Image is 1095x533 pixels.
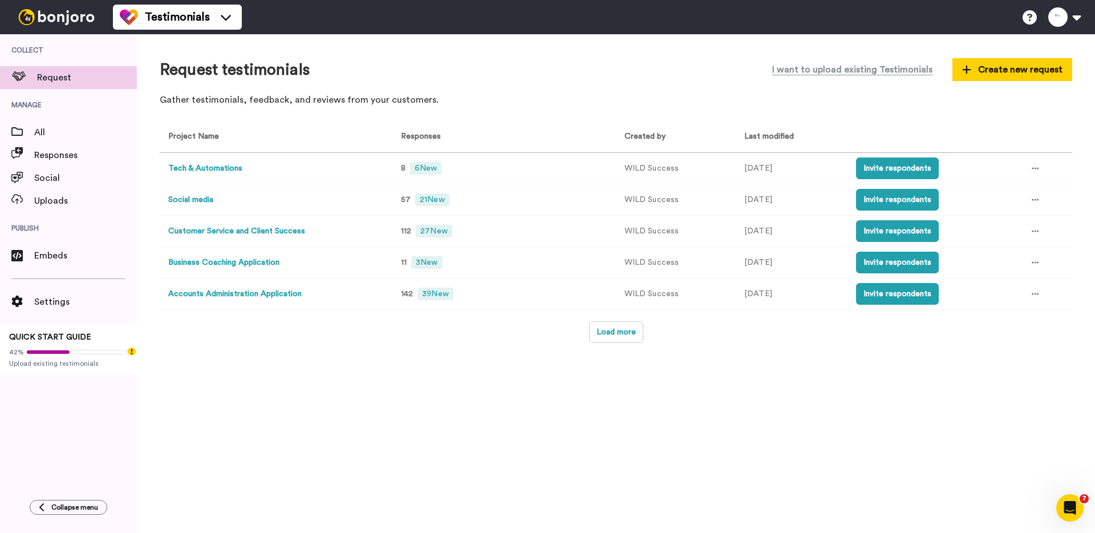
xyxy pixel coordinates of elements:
[416,225,452,237] span: 27 New
[34,194,137,208] span: Uploads
[401,290,413,298] span: 142
[396,132,441,140] span: Responses
[34,249,137,263] span: Embeds
[34,126,137,139] span: All
[34,295,137,309] span: Settings
[616,122,736,153] th: Created by
[168,163,242,175] button: Tech & Automations
[616,184,736,216] td: WILD Success
[856,189,939,211] button: Invite respondents
[401,227,411,235] span: 112
[34,148,137,162] span: Responses
[736,153,847,184] td: [DATE]
[9,348,24,357] span: 42%
[37,71,137,84] span: Request
[415,193,449,206] span: 21 New
[160,94,1072,107] p: Gather testimonials, feedback, and reviews from your customers.
[856,252,939,273] button: Invite respondents
[736,122,847,153] th: Last modified
[962,63,1062,76] span: Create new request
[952,58,1072,81] button: Create new request
[127,346,137,357] div: Tooltip anchor
[411,256,442,269] span: 3 New
[160,61,310,79] h1: Request testimonials
[417,288,453,300] span: 39 New
[772,63,932,76] span: I want to upload existing Testimonials
[401,259,407,266] span: 11
[616,278,736,310] td: WILD Success
[168,194,213,206] button: Social media
[9,333,91,341] span: QUICK START GUIDE
[764,57,941,82] button: I want to upload existing Testimonials
[1056,494,1084,522] iframe: Intercom live chat
[736,216,847,247] td: [DATE]
[856,158,939,179] button: Invite respondents
[168,257,279,269] button: Business Coaching Application
[616,153,736,184] td: WILD Success
[168,288,302,300] button: Accounts Administration Application
[736,184,847,216] td: [DATE]
[401,196,411,204] span: 57
[616,247,736,278] td: WILD Success
[1080,494,1089,503] span: 7
[410,162,441,175] span: 6 New
[856,220,939,242] button: Invite respondents
[736,247,847,278] td: [DATE]
[589,321,643,343] button: Load more
[30,500,107,515] button: Collapse menu
[736,278,847,310] td: [DATE]
[145,9,210,25] span: Testimonials
[856,283,939,305] button: Invite respondents
[616,216,736,247] td: WILD Success
[14,9,99,25] img: bj-logo-header-white.svg
[34,171,137,185] span: Social
[160,122,388,153] th: Project Name
[9,359,128,368] span: Upload existing testimonials
[51,503,98,512] span: Collapse menu
[168,225,305,237] button: Customer Service and Client Success
[401,164,405,172] span: 8
[120,8,138,26] img: tm-color.svg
